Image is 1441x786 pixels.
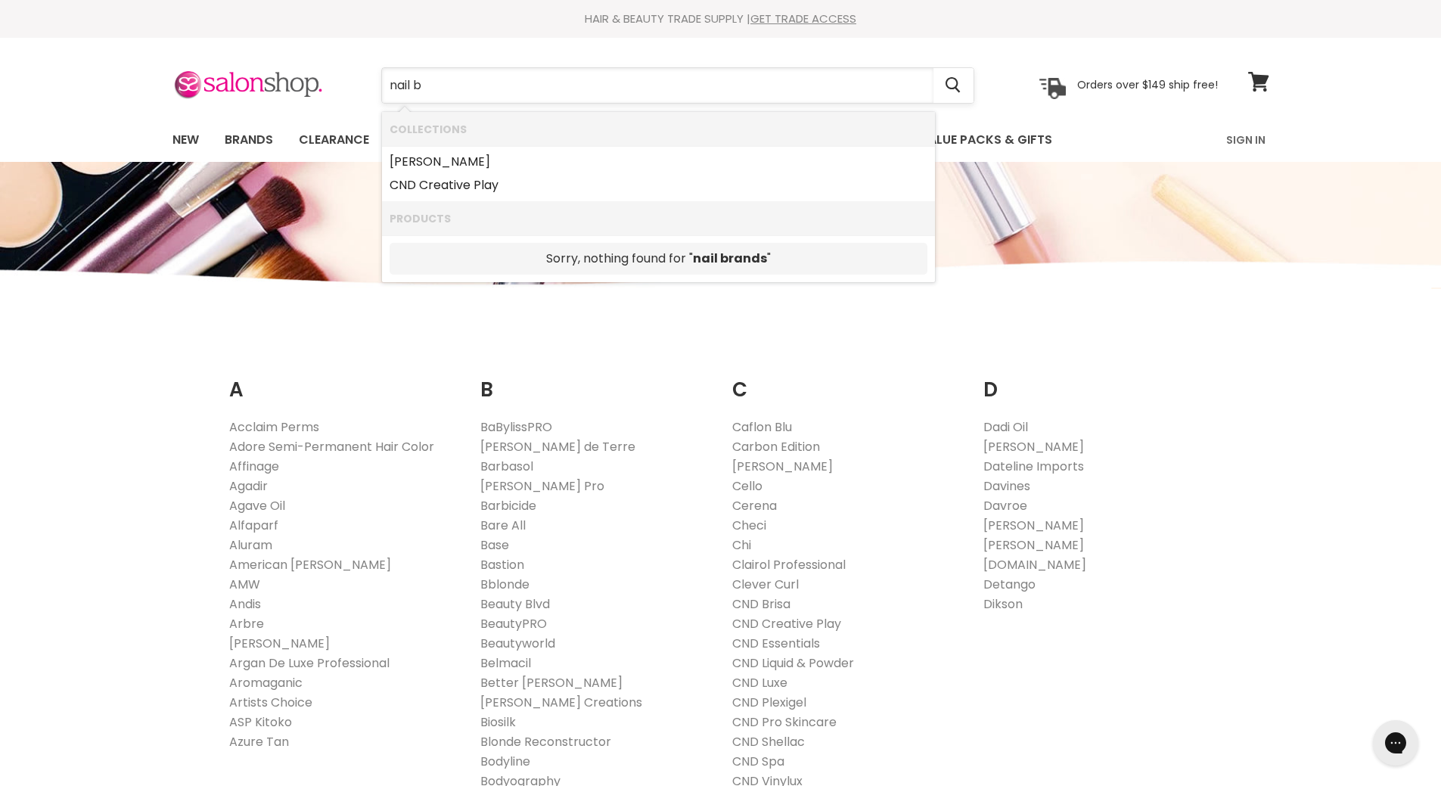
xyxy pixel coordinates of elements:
h2: D [983,355,1213,405]
a: [PERSON_NAME] Pro [480,477,604,495]
li: Collections [382,112,935,146]
a: [PERSON_NAME] [229,635,330,652]
a: Cerena [732,497,777,514]
a: CND Essentials [732,635,820,652]
a: Cello [732,477,762,495]
a: New [161,124,210,156]
a: Bblonde [480,576,530,593]
a: Azure Tan [229,733,289,750]
a: Agadir [229,477,268,495]
button: Search [933,68,974,103]
a: American [PERSON_NAME] [229,556,391,573]
a: [PERSON_NAME] [390,150,927,174]
a: Chi [732,536,751,554]
a: BeautyPRO [480,615,547,632]
a: Brands [213,124,284,156]
a: Clearance [287,124,380,156]
nav: Main [154,118,1288,162]
a: AMW [229,576,260,593]
a: Detango [983,576,1036,593]
a: Affinage [229,458,279,475]
a: CND Brisa [732,595,790,613]
a: CND Pro Skincare [732,713,837,731]
a: [PERSON_NAME] de Terre [480,438,635,455]
a: Barbasol [480,458,533,475]
li: Did you mean [382,235,935,282]
a: Base [480,536,509,554]
a: Bare All [480,517,526,534]
a: GET TRADE ACCESS [750,11,856,26]
a: Carbon Edition [732,438,820,455]
a: BaBylissPRO [480,418,552,436]
a: Aromaganic [229,674,303,691]
a: Davroe [983,497,1027,514]
ul: Main menu [161,118,1141,162]
a: Bastion [480,556,524,573]
a: [DOMAIN_NAME] [983,556,1086,573]
h2: A [229,355,458,405]
a: Sign In [1217,124,1275,156]
a: Blonde Reconstructor [480,733,611,750]
a: CND Liquid & Powder [732,654,854,672]
a: Barbicide [480,497,536,514]
a: [PERSON_NAME] [983,536,1084,554]
a: Dikson [983,595,1023,613]
a: [PERSON_NAME] [983,438,1084,455]
a: Belmacil [480,654,531,672]
a: Clever Curl [732,576,799,593]
a: Value Packs & Gifts [908,124,1064,156]
a: Acclaim Perms [229,418,319,436]
li: Collections: CND Creative Play [382,173,935,201]
form: Product [381,67,974,104]
input: Search [382,68,933,103]
a: CND Plexigel [732,694,806,711]
a: Caflon Blu [732,418,792,436]
a: Alfaparf [229,517,278,534]
a: Clairol Professional [732,556,846,573]
a: Arbre [229,615,264,632]
a: Aluram [229,536,272,554]
a: Artists Choice [229,694,312,711]
a: [PERSON_NAME] [732,458,833,475]
h2: B [480,355,710,405]
a: Biosilk [480,713,516,731]
a: Better [PERSON_NAME] [480,674,623,691]
h2: C [732,355,961,405]
a: Argan De Luxe Professional [229,654,390,672]
a: CND Spa [732,753,784,770]
a: CND Shellac [732,733,805,750]
a: Bodyline [480,753,530,770]
a: ASP Kitoko [229,713,292,731]
a: CND Creative Play [732,615,841,632]
iframe: Gorgias live chat messenger [1365,715,1426,771]
div: HAIR & BEAUTY TRADE SUPPLY | [154,11,1288,26]
a: Dateline Imports [983,458,1084,475]
li: Products [382,201,935,235]
a: [PERSON_NAME] [983,517,1084,534]
p: Orders over $149 ship free! [1077,78,1218,92]
strong: nail brands [693,250,767,267]
a: CND Luxe [732,674,787,691]
a: Davines [983,477,1030,495]
p: Sorry, nothing found for " " [397,250,920,267]
a: Dadi Oil [983,418,1028,436]
li: Collections: Gena [382,146,935,174]
a: CND Creative Play [390,173,927,197]
a: Andis [229,595,261,613]
a: Beautyworld [480,635,555,652]
a: Adore Semi-Permanent Hair Color [229,438,434,455]
a: Checi [732,517,766,534]
a: Beauty Blvd [480,595,550,613]
a: Agave Oil [229,497,285,514]
a: [PERSON_NAME] Creations [480,694,642,711]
